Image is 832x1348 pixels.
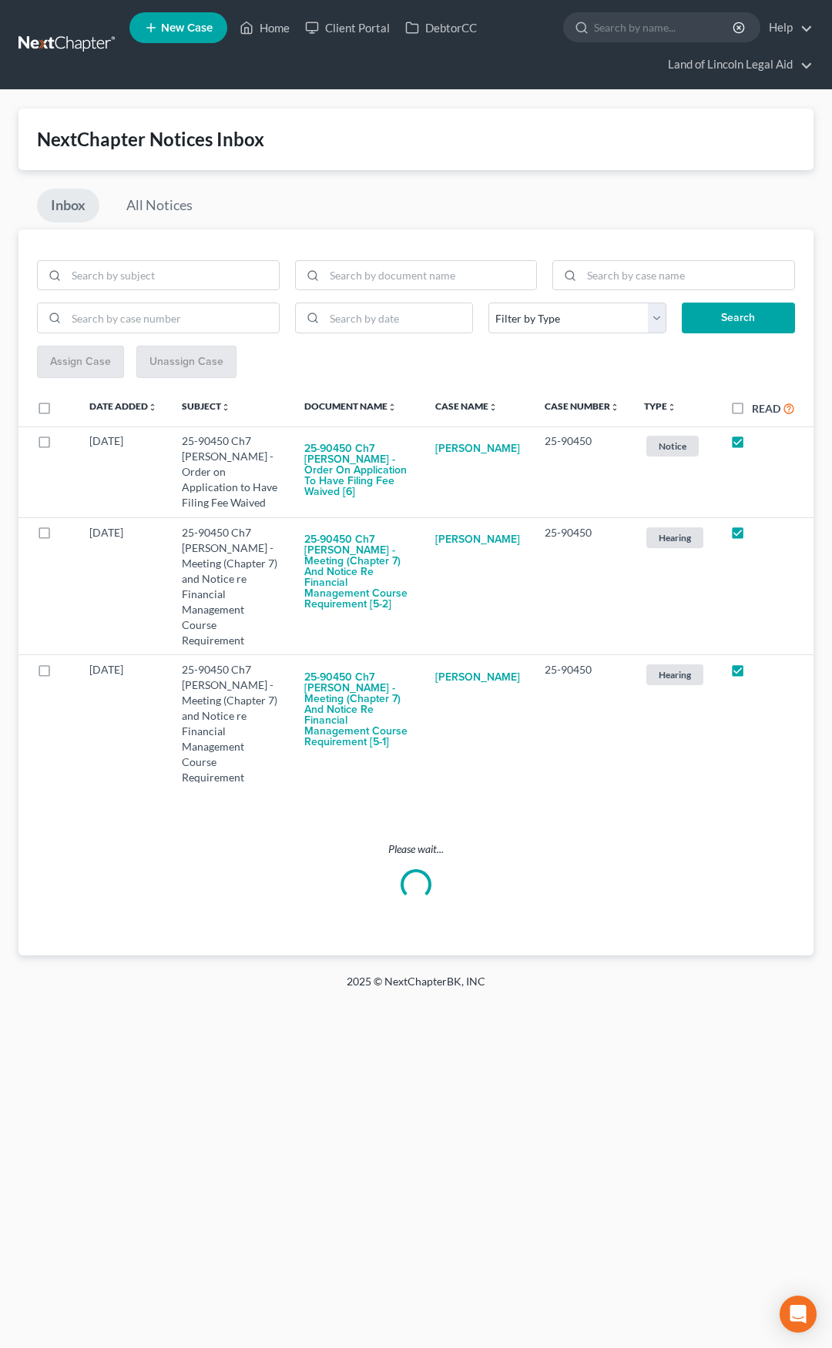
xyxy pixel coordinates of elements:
[77,426,169,517] td: [DATE]
[780,1296,817,1333] div: Open Intercom Messenger
[182,400,230,412] a: Subjectunfold_more
[66,303,279,333] input: Search by case number
[582,261,794,290] input: Search by case name
[89,400,157,412] a: Date Addedunfold_more
[161,22,213,34] span: New Case
[304,400,397,412] a: Document Nameunfold_more
[169,426,292,517] td: 25-90450 Ch7 [PERSON_NAME] - Order on Application to Have Filing Fee Waived
[545,400,619,412] a: Case Numberunfold_more
[644,433,706,459] a: Notice
[682,303,795,333] button: Search
[644,525,706,550] a: Hearing
[435,525,520,556] a: [PERSON_NAME]
[304,662,411,758] button: 25-90450 Ch7 [PERSON_NAME] - Meeting (Chapter 7) and Notice re Financial Management Course Requir...
[46,974,786,1002] div: 2025 © NextChapterBK, INC
[610,403,619,412] i: unfold_more
[646,436,699,457] span: Notice
[752,400,780,416] label: Read
[66,261,279,290] input: Search by subject
[435,400,498,412] a: Case Nameunfold_more
[77,655,169,792] td: [DATE]
[398,14,485,42] a: DebtorCC
[37,189,99,222] a: Inbox
[532,426,632,517] td: 25-90450
[435,433,520,464] a: [PERSON_NAME]
[646,527,703,548] span: Hearing
[232,14,297,42] a: Home
[324,303,472,333] input: Search by date
[667,403,676,412] i: unfold_more
[660,51,813,79] a: Land of Lincoln Legal Aid
[304,433,411,507] button: 25-90450 Ch7 [PERSON_NAME] - Order on Application to Have Filing Fee Waived [6]
[77,517,169,654] td: [DATE]
[644,400,676,412] a: Typeunfold_more
[387,403,397,412] i: unfold_more
[644,662,706,687] a: Hearing
[761,14,813,42] a: Help
[297,14,398,42] a: Client Portal
[169,517,292,654] td: 25-90450 Ch7 [PERSON_NAME] - Meeting (Chapter 7) and Notice re Financial Management Course Requir...
[37,127,795,152] div: NextChapter Notices Inbox
[594,13,735,42] input: Search by name...
[304,525,411,620] button: 25-90450 Ch7 [PERSON_NAME] - Meeting (Chapter 7) and Notice re Financial Management Course Requir...
[435,662,520,693] a: [PERSON_NAME]
[488,403,498,412] i: unfold_more
[148,403,157,412] i: unfold_more
[324,261,537,290] input: Search by document name
[221,403,230,412] i: unfold_more
[37,841,795,857] p: Please wait...
[532,517,632,654] td: 25-90450
[646,664,703,685] span: Hearing
[532,655,632,792] td: 25-90450
[112,189,206,222] a: All Notices
[169,655,292,792] td: 25-90450 Ch7 [PERSON_NAME] - Meeting (Chapter 7) and Notice re Financial Management Course Requir...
